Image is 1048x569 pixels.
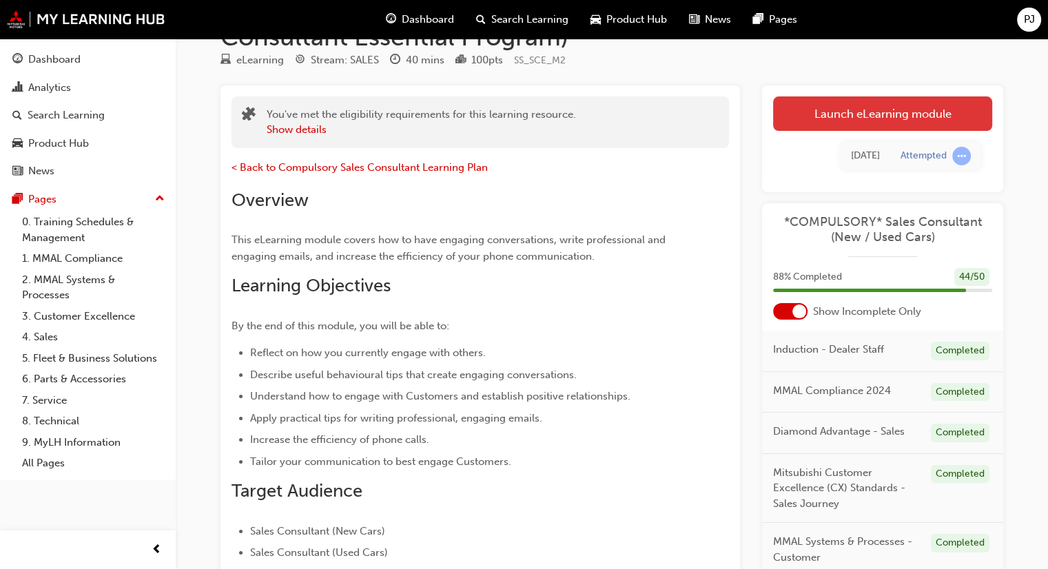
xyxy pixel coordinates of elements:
div: Completed [931,465,989,484]
a: 1. MMAL Compliance [17,248,170,269]
span: prev-icon [152,541,162,559]
button: Pages [6,187,170,212]
span: clock-icon [390,54,400,67]
span: Search Learning [491,12,568,28]
div: You've met the eligibility requirements for this learning resource. [267,107,576,138]
a: < Back to Compulsory Sales Consultant Learning Plan [232,161,488,174]
a: 6. Parts & Accessories [17,369,170,390]
span: By the end of this module, you will be able to: [232,320,449,332]
span: Dashboard [402,12,454,28]
div: Pages [28,192,56,207]
div: Type [220,52,284,69]
span: Increase the efficiency of phone calls. [250,433,429,446]
span: MMAL Compliance 2024 [773,383,891,399]
div: Product Hub [28,136,89,152]
a: 3. Customer Excellence [17,306,170,327]
span: Tailor your communication to best engage Customers. [250,455,511,468]
a: Launch eLearning module [773,96,992,131]
span: chart-icon [12,82,23,94]
span: Mitsubishi Customer Excellence (CX) Standards - Sales Journey [773,465,920,512]
div: Stream: SALES [311,52,379,68]
div: Completed [931,424,989,442]
div: Analytics [28,80,71,96]
span: up-icon [155,190,165,208]
a: search-iconSearch Learning [465,6,579,34]
div: Points [455,52,503,69]
div: Search Learning [28,107,105,123]
div: 44 / 50 [954,268,989,287]
div: 40 mins [406,52,444,68]
span: guage-icon [12,54,23,66]
a: news-iconNews [678,6,742,34]
a: 7. Service [17,390,170,411]
span: News [705,12,731,28]
a: News [6,158,170,184]
span: target-icon [295,54,305,67]
span: PJ [1024,12,1035,28]
span: Learning Objectives [232,275,391,296]
span: news-icon [689,11,699,28]
a: 5. Fleet & Business Solutions [17,348,170,369]
div: 100 pts [471,52,503,68]
span: Reflect on how you currently engage with others. [250,346,486,359]
span: search-icon [12,110,22,122]
span: car-icon [12,138,23,150]
a: 2. MMAL Systems & Processes [17,269,170,306]
div: Attempted [901,149,947,163]
span: Overview [232,189,309,211]
div: Duration [390,52,444,69]
button: Show details [267,122,327,138]
span: search-icon [476,11,486,28]
div: Completed [931,383,989,402]
a: guage-iconDashboard [375,6,465,34]
span: This eLearning module covers how to have engaging conversations, write professional and engaging ... [232,234,668,262]
span: Pages [769,12,797,28]
span: Apply practical tips for writing professional, engaging emails. [250,412,542,424]
span: podium-icon [455,54,466,67]
a: *COMPULSORY* Sales Consultant (New / Used Cars) [773,214,992,245]
span: Understand how to engage with Customers and establish positive relationships. [250,390,630,402]
a: Analytics [6,75,170,101]
span: Describe useful behavioural tips that create engaging conversations. [250,369,577,381]
div: Completed [931,534,989,552]
a: pages-iconPages [742,6,808,34]
a: 8. Technical [17,411,170,432]
button: PJ [1017,8,1041,32]
span: Target Audience [232,480,362,501]
span: news-icon [12,165,23,178]
span: Show Incomplete Only [813,304,921,320]
a: All Pages [17,453,170,474]
span: Sales Consultant (Used Cars) [250,546,388,559]
span: puzzle-icon [242,108,256,124]
a: Dashboard [6,47,170,72]
span: car-icon [590,11,601,28]
span: learningRecordVerb_ATTEMPT-icon [952,147,971,165]
span: pages-icon [12,194,23,206]
div: Completed [931,342,989,360]
a: 9. MyLH Information [17,432,170,453]
div: News [28,163,54,179]
div: Fri Sep 26 2025 12:29:02 GMT+1000 (Australian Eastern Standard Time) [851,148,880,164]
a: Product Hub [6,131,170,156]
span: 88 % Completed [773,269,842,285]
span: guage-icon [386,11,396,28]
button: DashboardAnalyticsSearch LearningProduct HubNews [6,44,170,187]
span: Product Hub [606,12,667,28]
a: Search Learning [6,103,170,128]
span: Induction - Dealer Staff [773,342,884,358]
a: car-iconProduct Hub [579,6,678,34]
a: 0. Training Schedules & Management [17,211,170,248]
a: 4. Sales [17,327,170,348]
div: Stream [295,52,379,69]
img: mmal [7,10,165,28]
span: learningResourceType_ELEARNING-icon [220,54,231,67]
div: Dashboard [28,52,81,68]
span: Learning resource code [514,54,566,66]
span: MMAL Systems & Processes - Customer [773,534,920,565]
span: Diamond Advantage - Sales [773,424,905,439]
div: eLearning [236,52,284,68]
